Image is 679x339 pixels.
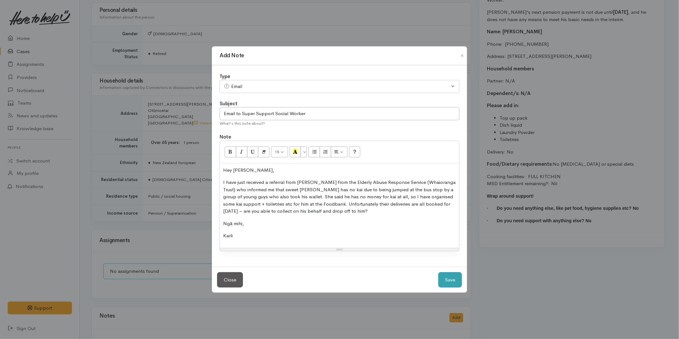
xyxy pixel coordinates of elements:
[223,220,456,227] p: Ngā mihi,
[220,73,230,80] label: Type
[220,51,244,60] h1: Add Note
[271,146,288,157] button: Font Size
[220,133,231,141] label: Note
[220,100,238,107] label: Subject
[331,146,347,157] button: Paragraph
[220,120,459,127] div: What's this note about?
[217,272,243,288] button: Close
[457,52,467,59] button: Close
[320,146,331,157] button: Ordered list (CTRL+SHIFT+NUM8)
[223,167,456,174] p: Hey [PERSON_NAME],
[247,146,259,157] button: Underline (CTRL+U)
[275,149,279,154] span: 15
[300,146,307,157] button: More Color
[290,146,301,157] button: Recent Color
[236,146,247,157] button: Italic (CTRL+I)
[258,146,269,157] button: Remove Font Style (CTRL+\)
[220,248,459,251] div: Resize
[223,232,456,240] p: Karli
[223,179,456,215] p: I have just received a referral from [PERSON_NAME] from the Elderly Abuse Response Service (Whaio...
[225,146,236,157] button: Bold (CTRL+B)
[220,80,459,93] button: Email
[438,272,462,288] button: Save
[224,83,449,90] div: Email
[349,146,361,157] button: Help
[308,146,320,157] button: Unordered list (CTRL+SHIFT+NUM7)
